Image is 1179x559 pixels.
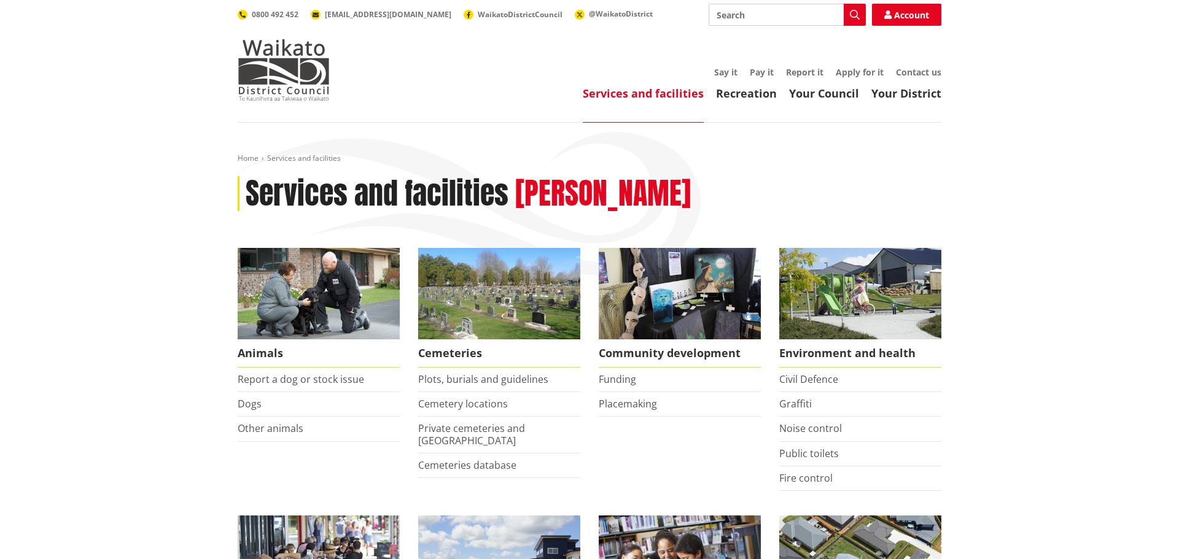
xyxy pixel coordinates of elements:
[779,422,842,435] a: Noise control
[714,66,737,78] a: Say it
[267,153,341,163] span: Services and facilities
[246,176,508,212] h1: Services and facilities
[599,248,761,368] a: Matariki Travelling Suitcase Art Exhibition Community development
[896,66,941,78] a: Contact us
[325,9,451,20] span: [EMAIL_ADDRESS][DOMAIN_NAME]
[786,66,823,78] a: Report it
[779,471,833,485] a: Fire control
[789,86,859,101] a: Your Council
[779,372,838,386] a: Civil Defence
[871,86,941,101] a: Your District
[716,86,777,101] a: Recreation
[750,66,774,78] a: Pay it
[779,248,941,368] a: New housing in Pokeno Environment and health
[238,153,941,164] nav: breadcrumb
[599,372,636,386] a: Funding
[238,248,400,339] img: Animal Control
[238,9,298,20] a: 0800 492 452
[238,153,259,163] a: Home
[599,339,761,368] span: Community development
[311,9,451,20] a: [EMAIL_ADDRESS][DOMAIN_NAME]
[418,248,580,339] img: Huntly Cemetery
[238,422,303,435] a: Other animals
[418,248,580,368] a: Huntly Cemetery Cemeteries
[238,39,330,101] img: Waikato District Council - Te Kaunihera aa Takiwaa o Waikato
[252,9,298,20] span: 0800 492 452
[779,248,941,339] img: New housing in Pokeno
[238,372,364,386] a: Report a dog or stock issue
[418,339,580,368] span: Cemeteries
[599,248,761,339] img: Matariki Travelling Suitcase Art Exhibition
[418,458,516,472] a: Cemeteries database
[779,397,812,411] a: Graffiti
[238,397,262,411] a: Dogs
[779,339,941,368] span: Environment and health
[872,4,941,26] a: Account
[779,447,839,460] a: Public toilets
[599,397,657,411] a: Placemaking
[238,248,400,368] a: Waikato District Council Animal Control team Animals
[478,9,562,20] span: WaikatoDistrictCouncil
[589,9,653,19] span: @WaikatoDistrict
[418,372,548,386] a: Plots, burials and guidelines
[575,9,653,19] a: @WaikatoDistrict
[515,176,691,212] h2: [PERSON_NAME]
[418,397,508,411] a: Cemetery locations
[238,339,400,368] span: Animals
[836,66,884,78] a: Apply for it
[418,422,525,447] a: Private cemeteries and [GEOGRAPHIC_DATA]
[709,4,866,26] input: Search input
[464,9,562,20] a: WaikatoDistrictCouncil
[583,86,704,101] a: Services and facilities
